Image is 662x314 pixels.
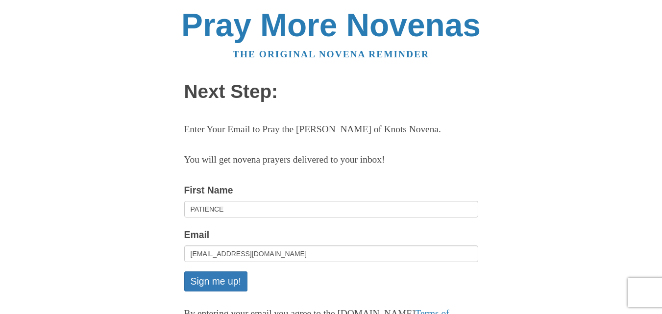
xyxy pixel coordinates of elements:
[184,152,478,168] p: You will get novena prayers delivered to your inbox!
[184,201,478,217] input: Optional
[184,121,478,138] p: Enter Your Email to Pray the [PERSON_NAME] of Knots Novena.
[184,271,247,291] button: Sign me up!
[233,49,429,59] a: The original novena reminder
[184,227,210,243] label: Email
[184,182,233,198] label: First Name
[184,81,478,102] h1: Next Step:
[181,7,481,43] a: Pray More Novenas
